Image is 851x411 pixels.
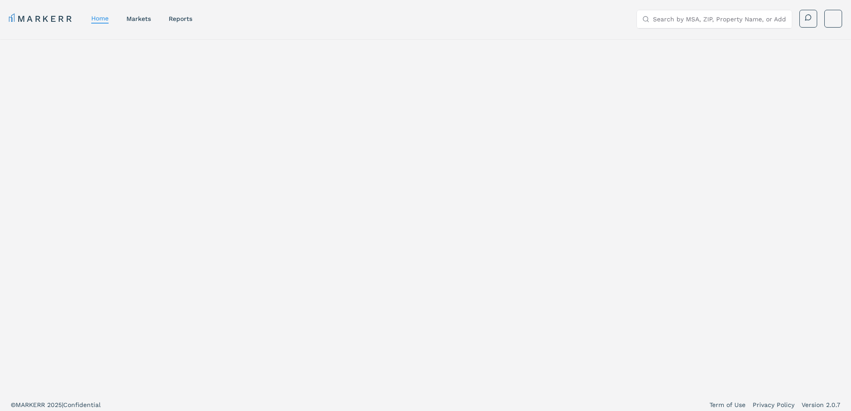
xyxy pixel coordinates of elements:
[126,15,151,22] a: markets
[11,401,16,408] span: ©
[753,400,794,409] a: Privacy Policy
[709,400,746,409] a: Term of Use
[9,12,73,25] a: MARKERR
[16,401,47,408] span: MARKERR
[169,15,192,22] a: reports
[802,400,840,409] a: Version 2.0.7
[91,15,109,22] a: home
[653,10,786,28] input: Search by MSA, ZIP, Property Name, or Address
[47,401,63,408] span: 2025 |
[63,401,101,408] span: Confidential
